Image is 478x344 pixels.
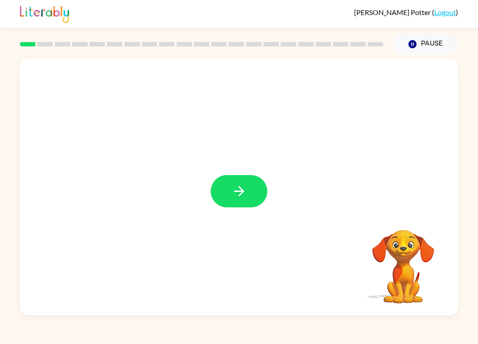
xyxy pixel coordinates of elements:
img: Literably [20,4,69,23]
button: Pause [394,34,458,54]
div: ( ) [354,8,458,16]
span: [PERSON_NAME] Potter [354,8,432,16]
video: Your browser must support playing .mp4 files to use Literably. Please try using another browser. [359,216,447,305]
a: Logout [434,8,456,16]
